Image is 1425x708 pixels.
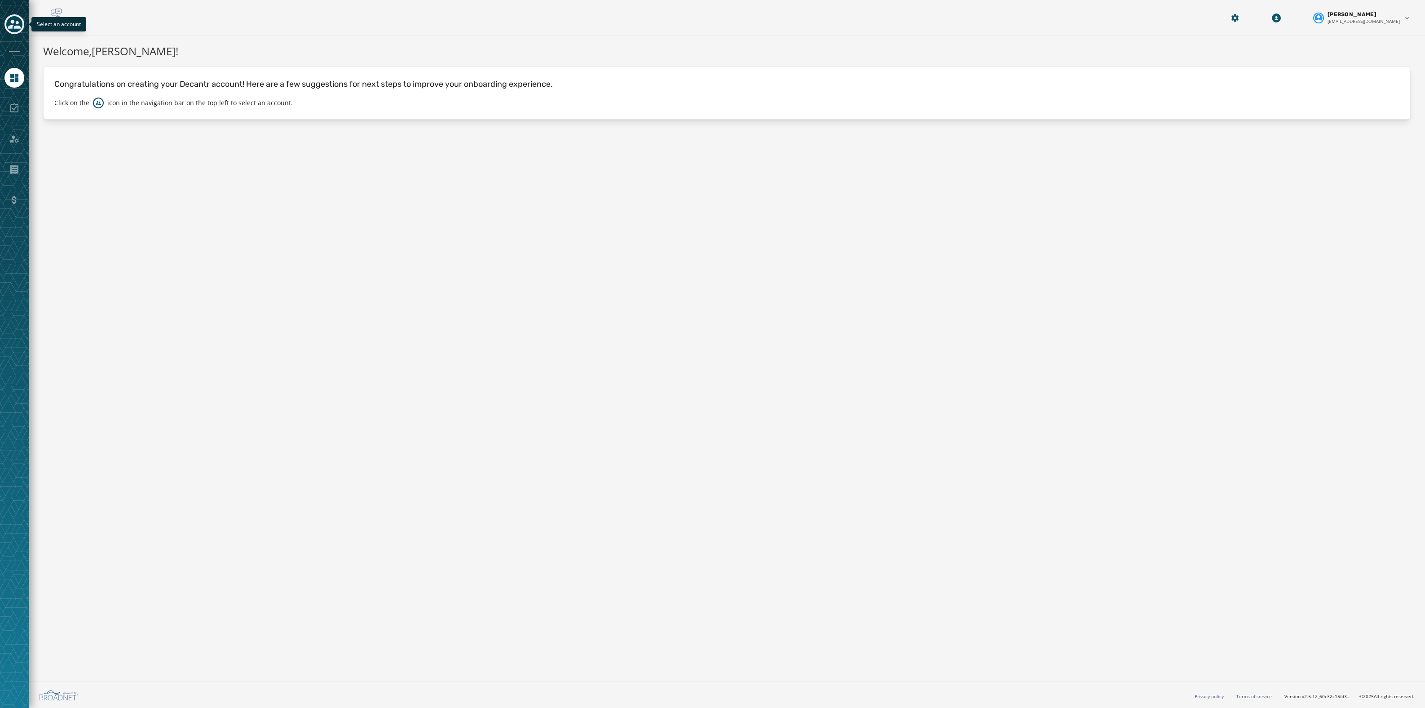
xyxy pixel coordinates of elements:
[1195,693,1224,699] a: Privacy policy
[1268,10,1284,26] button: Download Menu
[54,78,1399,90] p: Congratulations on creating your Decantr account! Here are a few suggestions for next steps to im...
[4,14,24,34] button: Toggle account select drawer
[1227,10,1243,26] button: Manage global settings
[43,43,1411,59] h1: Welcome, [PERSON_NAME] !
[54,98,89,107] p: Click on the
[4,68,24,88] a: Navigate to Home
[1236,693,1272,699] a: Terms of service
[1328,18,1400,25] span: [EMAIL_ADDRESS][DOMAIN_NAME]
[1284,693,1352,700] span: Version
[1302,693,1352,700] span: v2.5.12_60c32c15fd37978ea97d18c88c1d5e69e1bdb78b
[37,20,81,28] span: Select an account
[107,98,293,107] p: icon in the navigation bar on the top left to select an account.
[1310,7,1414,28] button: User settings
[1328,11,1376,18] span: [PERSON_NAME]
[1359,693,1414,699] span: © 2025 All rights reserved.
